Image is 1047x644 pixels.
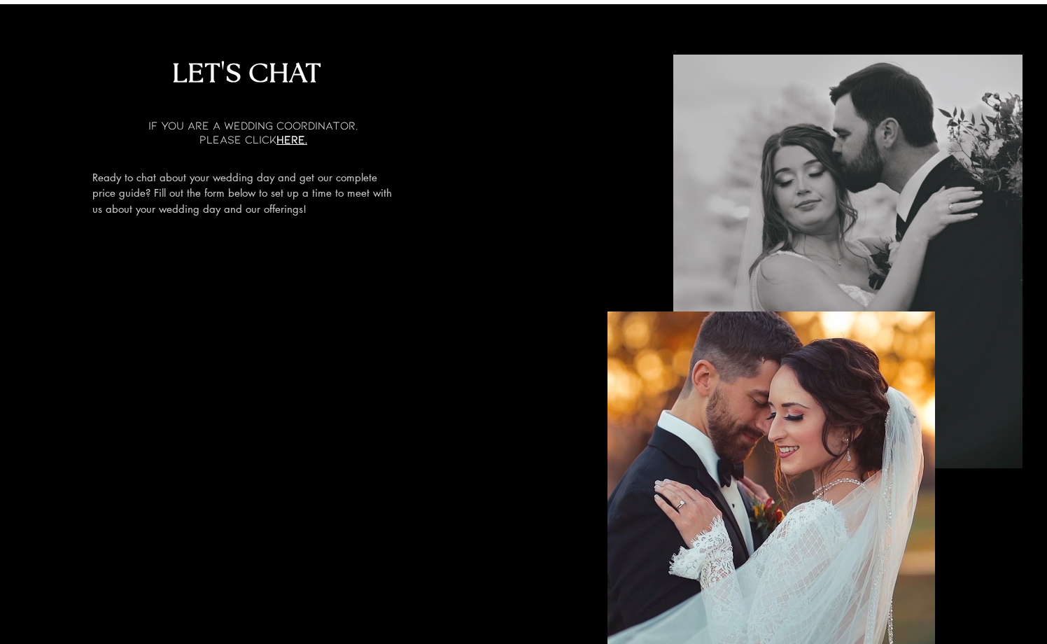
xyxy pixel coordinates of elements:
span: Ready to chat about your wedding day and get our complete price guide? Fill out the form below to... [92,171,392,216]
span: ' [221,56,226,89]
a: here. [276,132,307,146]
span: S CHAT [226,61,322,88]
span: IF YOU ARE A WEDDING COORDINATOR, PLEASE CLICK [148,118,358,146]
span: LET [173,61,221,88]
